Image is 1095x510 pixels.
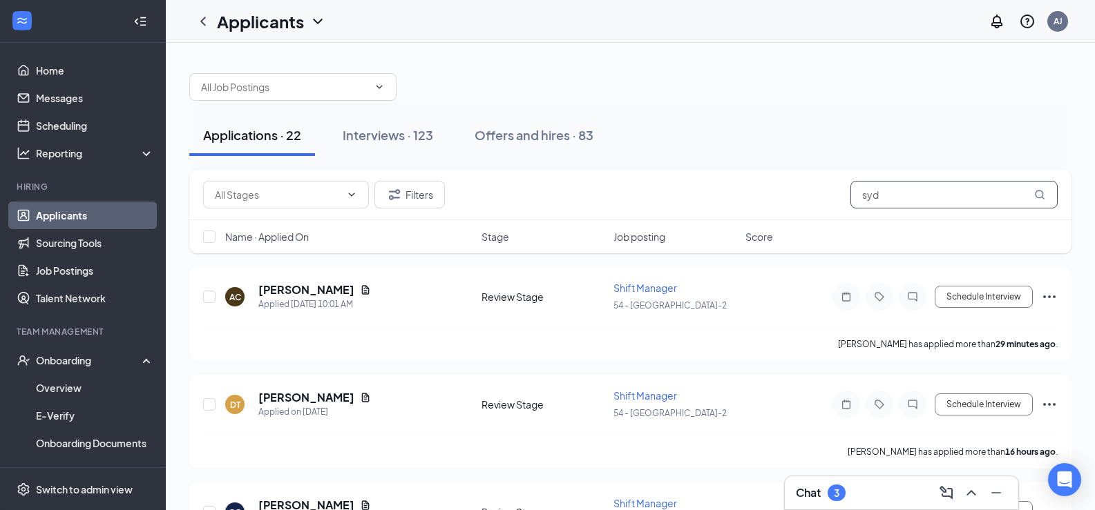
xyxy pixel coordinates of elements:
a: Talent Network [36,284,154,312]
svg: Collapse [133,14,147,28]
button: Filter Filters [374,181,445,208]
span: Score [745,230,773,244]
svg: ChevronLeft [195,13,211,30]
button: Minimize [985,482,1007,504]
svg: UserCheck [17,353,30,367]
span: 54 - [GEOGRAPHIC_DATA]-2 [613,408,727,418]
h1: Applicants [217,10,304,33]
span: Stage [482,230,509,244]
div: Review Stage [482,290,605,304]
div: Switch to admin view [36,482,133,496]
svg: MagnifyingGlass [1034,189,1045,200]
button: ChevronUp [960,482,982,504]
div: Offers and hires · 83 [475,126,593,144]
svg: Note [838,399,855,410]
div: Applications · 22 [203,126,301,144]
p: [PERSON_NAME] has applied more than . [838,338,1058,350]
b: 16 hours ago [1005,447,1056,457]
button: ComposeMessage [935,482,958,504]
input: Search in applications [850,181,1058,208]
a: Home [36,57,154,84]
div: Review Stage [482,398,605,411]
a: Job Postings [36,257,154,284]
svg: Tag [871,399,888,410]
span: Shift Manager [613,389,677,402]
p: [PERSON_NAME] has applied more than . [848,446,1058,458]
svg: Tag [871,291,888,302]
a: Sourcing Tools [36,229,154,257]
div: Open Intercom Messenger [1048,463,1081,496]
svg: ComposeMessage [938,484,955,501]
div: 3 [834,487,839,499]
svg: QuestionInfo [1019,13,1036,30]
a: Onboarding Documents [36,429,154,457]
div: Hiring [17,181,151,193]
span: Job posting [613,230,665,244]
svg: Document [360,284,371,295]
div: Onboarding [36,353,142,367]
div: Team Management [17,326,151,337]
span: Shift Manager [613,282,677,294]
div: AC [229,291,241,303]
svg: Settings [17,482,30,496]
svg: ChevronUp [963,484,980,501]
svg: ChevronDown [374,81,385,92]
div: Applied [DATE] 10:01 AM [258,297,371,311]
a: Scheduling [36,112,154,139]
b: 29 minutes ago [996,339,1056,349]
svg: WorkstreamLogo [15,14,29,28]
div: Applied on [DATE] [258,405,371,419]
svg: ChatInactive [904,291,921,302]
input: All Stages [215,187,341,202]
a: Activity log [36,457,154,484]
a: Messages [36,84,154,112]
svg: Document [360,392,371,403]
div: Reporting [36,146,155,160]
button: Schedule Interview [935,393,1033,415]
svg: ChevronDown [310,13,326,30]
svg: Notifications [989,13,1005,30]
h5: [PERSON_NAME] [258,282,354,297]
span: 54 - [GEOGRAPHIC_DATA]-2 [613,300,727,311]
svg: ChevronDown [346,189,357,200]
span: Name · Applied On [225,230,309,244]
svg: Ellipses [1041,288,1058,305]
svg: Note [838,291,855,302]
svg: Filter [386,186,403,203]
a: E-Verify [36,402,154,429]
a: Overview [36,374,154,402]
input: All Job Postings [201,79,368,95]
div: Interviews · 123 [343,126,433,144]
a: Applicants [36,202,154,229]
svg: Minimize [988,484,1004,501]
svg: Ellipses [1041,396,1058,413]
div: DT [230,399,240,411]
h5: [PERSON_NAME] [258,390,354,405]
div: AJ [1054,15,1063,27]
h3: Chat [796,485,821,500]
svg: ChatInactive [904,399,921,410]
svg: Analysis [17,146,30,160]
span: Shift Manager [613,497,677,509]
button: Schedule Interview [935,286,1033,308]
